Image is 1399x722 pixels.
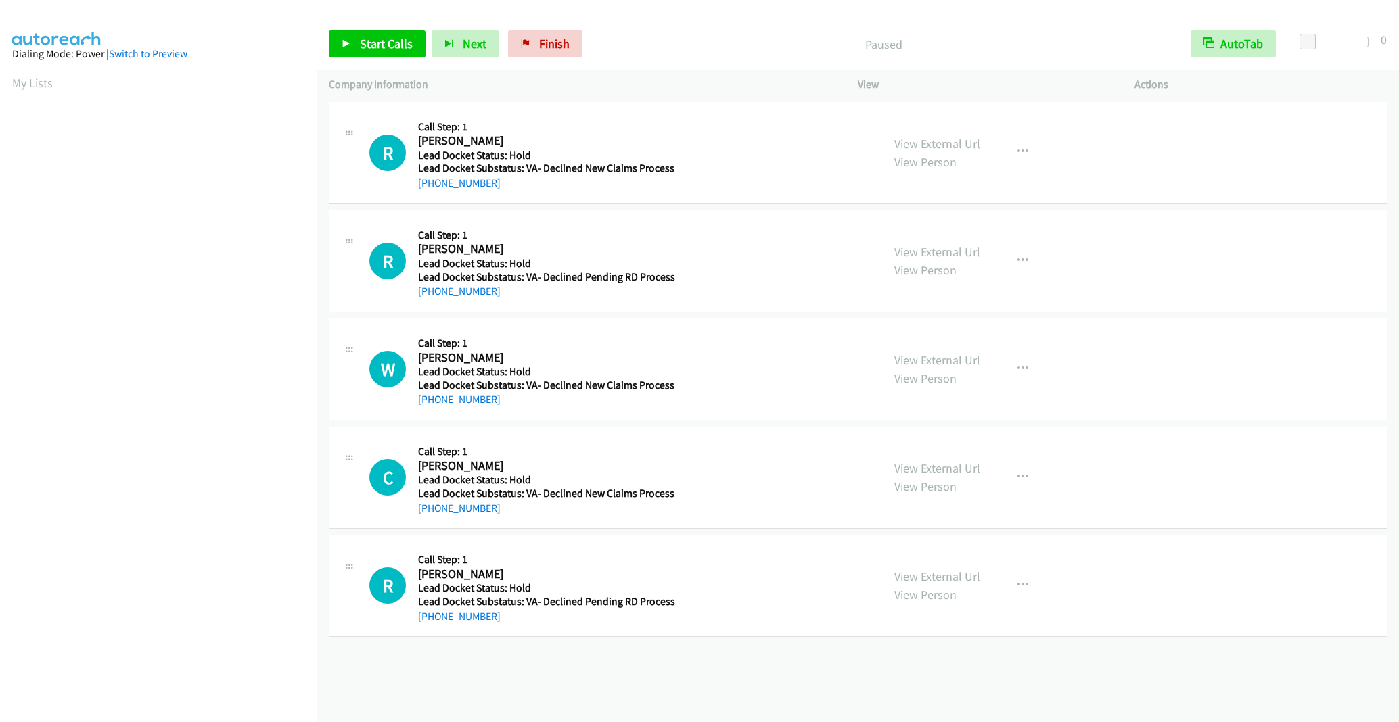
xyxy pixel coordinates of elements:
[418,445,674,458] h5: Call Step: 1
[418,133,670,149] h2: [PERSON_NAME]
[894,244,980,260] a: View External Url
[418,502,501,514] a: [PHONE_NUMBER]
[369,243,406,279] div: The call is yet to be attempted
[894,154,957,170] a: View Person
[418,365,674,379] h5: Lead Docket Status: Hold
[858,76,1110,93] p: View
[508,30,582,57] a: Finish
[894,352,980,368] a: View External Url
[432,30,499,57] button: Next
[418,487,674,500] h5: Lead Docket Substatus: VA- Declined New Claims Process
[418,458,670,474] h2: [PERSON_NAME]
[1134,76,1387,93] p: Actions
[894,262,957,278] a: View Person
[418,337,674,350] h5: Call Step: 1
[894,370,957,386] a: View Person
[329,30,426,57] a: Start Calls
[418,149,674,162] h5: Lead Docket Status: Hold
[369,351,406,387] div: The call is yet to be attempted
[418,228,675,242] h5: Call Step: 1
[418,176,501,189] a: [PHONE_NUMBER]
[369,135,406,171] div: The call is yet to be attempted
[418,350,670,366] h2: [PERSON_NAME]
[418,567,670,582] h2: [PERSON_NAME]
[369,351,406,387] h1: W
[418,595,675,608] h5: Lead Docket Substatus: VA- Declined Pending RD Process
[418,393,501,406] a: [PHONE_NUMBER]
[894,136,980,151] a: View External Url
[369,243,406,279] h1: R
[1381,30,1387,49] div: 0
[418,257,675,270] h5: Lead Docket Status: Hold
[109,47,187,60] a: Switch to Preview
[418,610,501,623] a: [PHONE_NUMBER]
[1306,37,1369,47] div: Delay between calls (in seconds)
[463,36,486,51] span: Next
[369,459,406,496] h1: C
[369,135,406,171] h1: R
[601,35,1166,53] p: Paused
[894,479,957,494] a: View Person
[12,75,53,91] a: My Lists
[360,36,413,51] span: Start Calls
[418,120,674,134] h5: Call Step: 1
[418,553,675,567] h5: Call Step: 1
[1191,30,1276,57] button: AutoTab
[418,581,675,595] h5: Lead Docket Status: Hold
[418,379,674,392] h5: Lead Docket Substatus: VA- Declined New Claims Process
[329,76,833,93] p: Company Information
[894,460,980,476] a: View External Url
[369,567,406,604] div: The call is yet to be attempted
[369,459,406,496] div: The call is yet to be attempted
[418,285,501,297] a: [PHONE_NUMBER]
[418,473,674,487] h5: Lead Docket Status: Hold
[894,569,980,584] a: View External Url
[418,162,674,175] h5: Lead Docket Substatus: VA- Declined New Claims Process
[894,587,957,602] a: View Person
[539,36,570,51] span: Finish
[418,270,675,284] h5: Lead Docket Substatus: VA- Declined Pending RD Process
[418,241,670,257] h2: [PERSON_NAME]
[12,46,304,62] div: Dialing Mode: Power |
[369,567,406,604] h1: R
